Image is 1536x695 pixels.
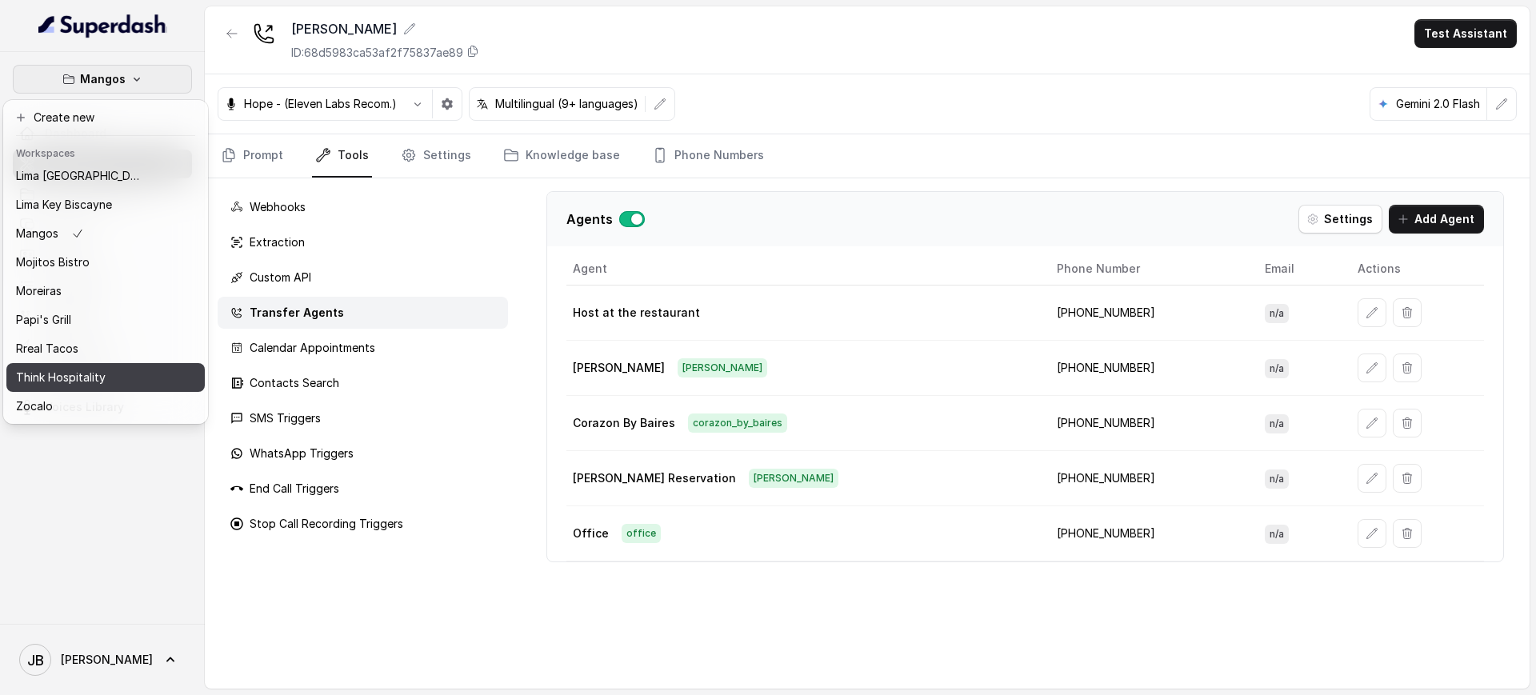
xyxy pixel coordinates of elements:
[16,368,106,387] p: Think Hospitality
[16,195,112,214] p: Lima Key Biscayne
[13,65,192,94] button: Mangos
[16,166,144,186] p: Lima [GEOGRAPHIC_DATA]
[16,224,58,243] p: Mangos
[16,310,71,330] p: Papi's Grill
[16,339,78,358] p: Rreal Tacos
[16,282,62,301] p: Moreiras
[6,103,205,132] button: Create new
[16,253,90,272] p: Mojitos Bistro
[3,100,208,424] div: Mangos
[6,139,205,165] header: Workspaces
[16,397,53,416] p: Zocalo
[80,70,126,89] p: Mangos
